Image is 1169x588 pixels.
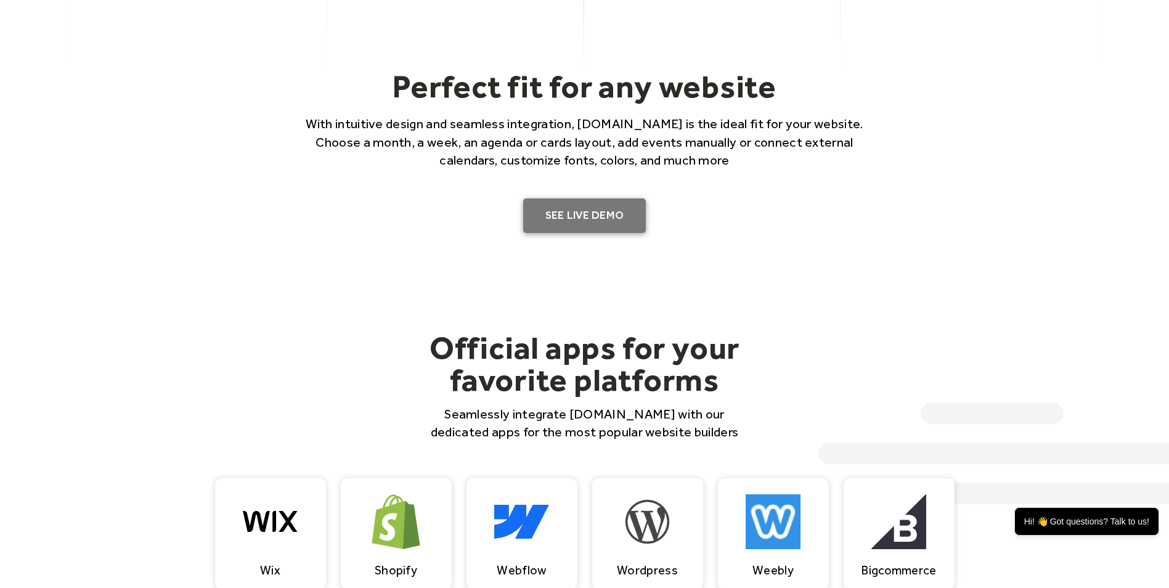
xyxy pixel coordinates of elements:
div: Bigcommerce [861,563,936,578]
div: Wix [260,563,280,578]
p: Seamlessly integrate [DOMAIN_NAME] with our dedicated apps for the most popular website builders [417,405,752,441]
h2: Perfect fit for any website [289,67,881,105]
div: Weebly [752,563,794,578]
h2: Official apps for your favorite platforms [417,332,752,396]
div: Wordpress [617,563,678,578]
div: Shopify [375,563,417,578]
p: With intuitive design and seamless integration, [DOMAIN_NAME] is the ideal fit for your website. ... [289,115,881,169]
div: Webflow [497,563,546,578]
a: SEE LIVE DEMO [523,198,646,233]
